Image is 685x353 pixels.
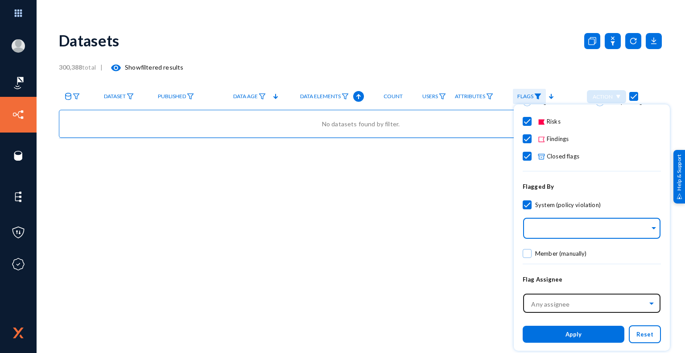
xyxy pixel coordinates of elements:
[535,114,561,128] span: Risks
[535,201,601,208] span: System (policy violation)
[530,299,571,309] div: Any assignee
[535,149,579,163] span: Closed flags
[535,250,587,257] span: Member (manually)
[523,273,661,291] span: Flag Assignee
[636,331,653,338] span: Reset
[535,132,569,145] span: Findings
[523,326,624,342] button: Apply
[629,325,661,343] button: Reset
[565,331,582,338] span: Apply
[523,180,661,198] span: Flagged By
